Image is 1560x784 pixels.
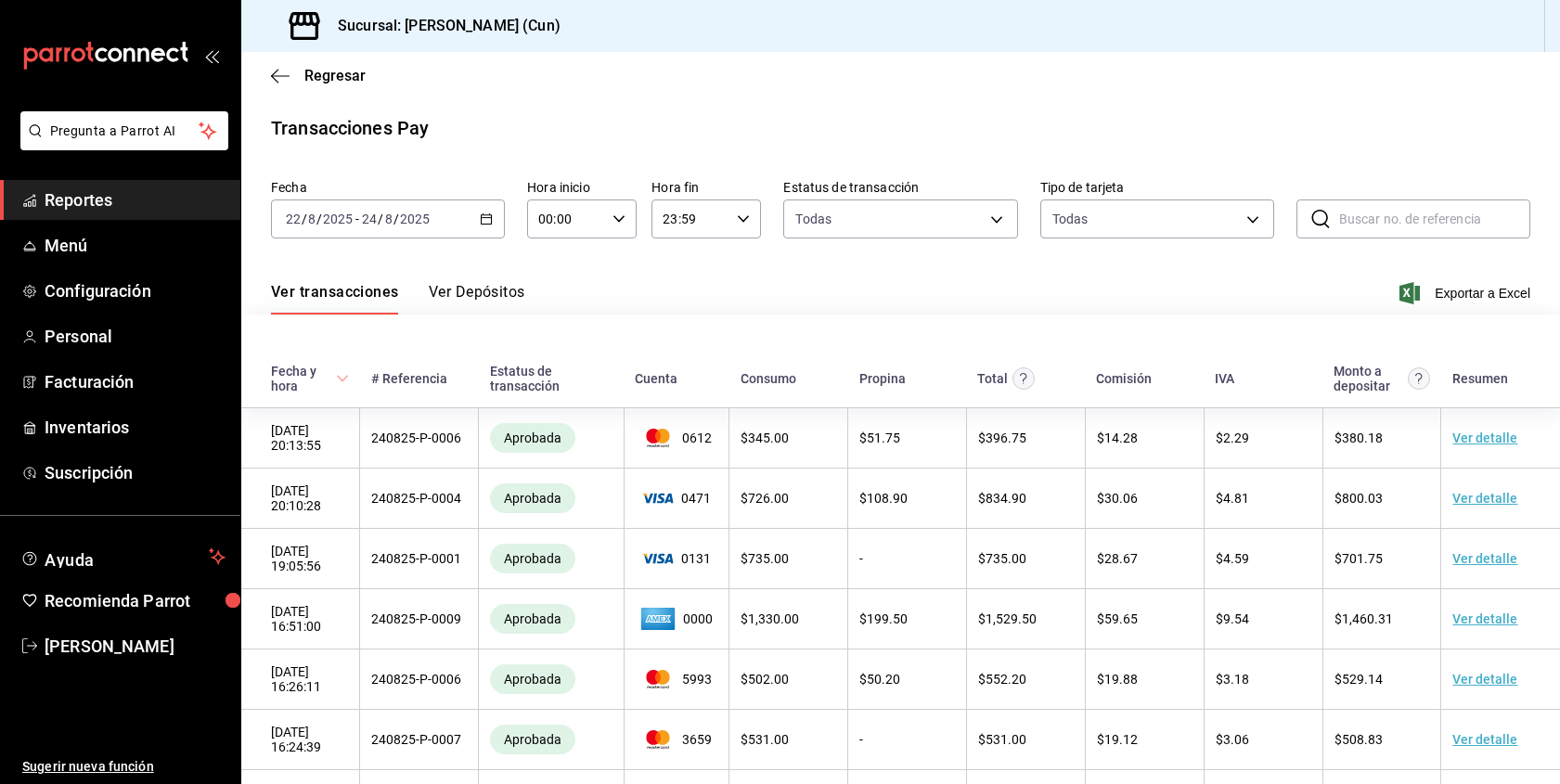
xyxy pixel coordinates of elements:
h3: Sucursal: [PERSON_NAME] (Cun) [323,15,561,37]
span: $ 1,330.00 [741,611,799,626]
span: $ 396.75 [978,431,1026,445]
span: $ 59.65 [1097,611,1138,626]
button: Regresar [271,67,366,84]
div: Transacciones cobradas de manera exitosa. [490,664,575,694]
span: 0471 [636,491,718,506]
span: $ 51.75 [859,431,900,445]
span: Menú [45,233,226,258]
span: $ 735.00 [741,551,789,566]
a: Ver detalle [1452,672,1517,687]
span: 0000 [636,604,718,634]
span: $ 19.12 [1097,732,1138,747]
div: Todas [1052,210,1089,228]
div: Monto a depositar [1334,364,1403,393]
input: Buscar no. de referencia [1339,200,1530,238]
label: Hora inicio [527,181,637,194]
span: 0612 [636,429,718,447]
span: Aprobada [496,551,569,566]
span: $ 19.88 [1097,672,1138,687]
a: Ver detalle [1452,431,1517,445]
span: Ayuda [45,546,201,568]
td: 240825-P-0004 [360,469,479,529]
span: Fecha y hora [271,364,349,393]
td: - [848,529,967,589]
span: $ 726.00 [741,491,789,506]
span: Aprobada [496,431,569,445]
td: [DATE] 20:13:55 [241,408,360,469]
button: open_drawer_menu [204,48,219,63]
input: -- [384,212,393,226]
span: Aprobada [496,672,569,687]
td: 240825-P-0001 [360,529,479,589]
label: Estatus de transacción [783,181,1017,194]
td: [DATE] 16:24:39 [241,710,360,770]
button: Exportar a Excel [1403,282,1530,304]
span: $ 199.50 [859,611,908,626]
span: Recomienda Parrot [45,588,226,613]
span: / [378,212,383,226]
td: 240825-P-0006 [360,649,479,710]
svg: Este monto equivale al total pagado por el comensal antes de aplicar Comisión e IVA. [1012,367,1035,390]
a: Ver detalle [1452,611,1517,626]
label: Fecha [271,181,505,194]
div: Consumo [741,371,796,386]
a: Ver detalle [1452,551,1517,566]
div: Estatus de transacción [490,364,612,393]
span: 0131 [636,551,718,566]
span: 3659 [636,730,718,749]
div: Propina [859,371,906,386]
span: $ 1,529.50 [978,611,1037,626]
span: - [355,212,359,226]
a: Ver detalle [1452,491,1517,506]
a: Pregunta a Parrot AI [13,135,228,154]
td: - [848,710,967,770]
span: $ 108.90 [859,491,908,506]
input: -- [361,212,378,226]
span: $ 345.00 [741,431,789,445]
label: Hora fin [651,181,761,194]
span: Reportes [45,187,226,212]
div: Resumen [1452,371,1508,386]
span: $ 380.18 [1334,431,1383,445]
span: Pregunta a Parrot AI [50,122,200,141]
div: Cuenta [635,371,677,386]
span: $ 14.28 [1097,431,1138,445]
td: [DATE] 19:05:56 [241,529,360,589]
td: 240825-P-0009 [360,589,479,649]
div: Transacciones cobradas de manera exitosa. [490,725,575,754]
div: Transacciones cobradas de manera exitosa. [490,544,575,573]
td: 240825-P-0007 [360,710,479,770]
span: $ 531.00 [741,732,789,747]
div: Fecha y hora [271,364,332,393]
span: $ 4.59 [1216,551,1249,566]
span: $ 50.20 [859,672,900,687]
span: Inventarios [45,415,226,440]
span: $ 531.00 [978,732,1026,747]
span: $ 30.06 [1097,491,1138,506]
span: $ 1,460.31 [1334,611,1393,626]
span: $ 28.67 [1097,551,1138,566]
div: # Referencia [371,371,447,386]
span: $ 2.29 [1216,431,1249,445]
span: $ 4.81 [1216,491,1249,506]
span: Suscripción [45,460,226,485]
span: / [302,212,307,226]
td: [DATE] 20:10:28 [241,469,360,529]
span: 5993 [636,670,718,688]
span: / [316,212,322,226]
span: $ 735.00 [978,551,1026,566]
span: Personal [45,324,226,349]
span: Aprobada [496,491,569,506]
div: Total [977,371,1008,386]
span: $ 3.18 [1216,672,1249,687]
span: Aprobada [496,732,569,747]
div: IVA [1215,371,1234,386]
span: Todas [795,210,832,228]
span: Sugerir nueva función [22,757,226,777]
span: $ 9.54 [1216,611,1249,626]
span: Configuración [45,278,226,303]
a: Ver detalle [1452,732,1517,747]
input: -- [307,212,316,226]
div: Transacciones cobradas de manera exitosa. [490,483,575,513]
